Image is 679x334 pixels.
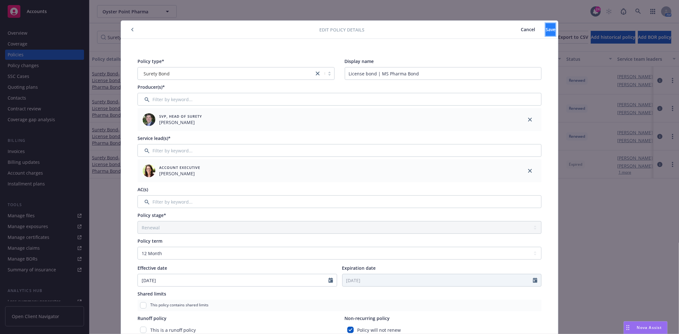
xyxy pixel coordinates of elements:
[138,300,541,311] div: This policy contains shared limits
[637,325,662,330] span: Nova Assist
[159,170,200,177] span: [PERSON_NAME]
[138,291,166,297] span: Shared limits
[546,26,555,32] span: Save
[138,84,165,90] span: Producer(s)*
[320,26,365,33] span: Edit policy details
[159,165,200,170] span: Account Executive
[345,58,374,64] span: Display name
[510,23,546,36] button: Cancel
[138,315,166,321] span: Runoff policy
[138,93,541,106] input: Filter by keyword...
[342,265,376,271] span: Expiration date
[138,212,166,218] span: Policy stage*
[159,119,202,126] span: [PERSON_NAME]
[138,195,541,208] input: Filter by keyword...
[314,70,322,77] a: close
[138,274,329,286] input: MM/DD/YYYY
[138,186,148,192] span: AC(s)
[143,113,155,126] img: employee photo
[138,265,167,271] span: Effective date
[624,321,668,334] button: Nova Assist
[141,70,311,77] span: Surety Bond
[546,23,555,36] button: Save
[521,26,535,32] span: Cancel
[138,135,171,141] span: Service lead(s)*
[526,167,534,175] a: close
[624,322,632,334] div: Drag to move
[345,315,390,321] span: Non-recurring policy
[138,238,162,244] span: Policy term
[138,144,541,157] input: Filter by keyword...
[329,278,333,283] svg: Calendar
[138,58,164,64] span: Policy type*
[343,274,533,286] input: MM/DD/YYYY
[159,114,202,119] span: SVP, Head of Surety
[143,164,155,177] img: employee photo
[144,70,170,77] span: Surety Bond
[526,116,534,123] a: close
[533,278,537,283] svg: Calendar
